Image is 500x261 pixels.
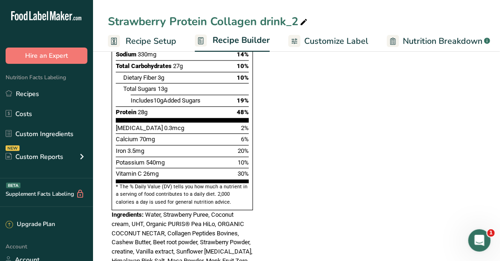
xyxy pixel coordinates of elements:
a: Recipe Builder [195,30,270,52]
span: 2% [241,124,249,131]
div: Custom Reports [6,152,63,162]
span: Potassium [116,159,145,166]
a: Nutrition Breakdown [387,31,490,52]
span: Ingredients: [112,211,144,218]
a: Recipe Setup [108,31,176,52]
span: Calcium [116,136,138,143]
span: 30% [238,170,249,177]
span: 26mg [143,170,159,177]
span: 20% [238,147,249,154]
div: BETA [6,183,20,188]
section: * The % Daily Value (DV) tells you how much a nutrient in a serving of food contributes to a dail... [116,183,249,206]
span: 10g [153,97,163,104]
span: Includes Added Sugars [131,97,200,104]
span: 19% [237,97,249,104]
span: 10% [237,74,249,81]
span: 48% [237,109,249,116]
span: 13g [158,85,167,92]
span: 14% [237,51,249,58]
span: Customize Label [304,35,368,48]
button: Hire an Expert [6,48,87,64]
span: Protein [116,109,136,116]
span: Nutrition Breakdown [403,35,482,48]
span: Dietary Fiber [123,74,156,81]
span: 3.5mg [127,147,144,154]
span: 330mg [138,51,156,58]
span: 10% [238,159,249,166]
span: Total Carbohydrates [116,62,172,69]
span: 27g [173,62,183,69]
span: 70mg [140,136,155,143]
div: Strawberry Protein Collagen drink_2 [108,13,309,30]
span: 540mg [146,159,165,166]
div: Upgrade Plan [6,220,55,229]
span: Sodium [116,51,136,58]
span: Total Sugars [123,85,156,92]
span: 6% [241,136,249,143]
iframe: Intercom live chat [468,229,491,252]
span: Vitamin C [116,170,142,177]
span: 3g [158,74,164,81]
span: [MEDICAL_DATA] [116,124,163,131]
span: 0.3mcg [164,124,184,131]
span: Iron [116,147,126,154]
span: 10% [237,62,249,69]
span: Recipe Setup [126,35,176,48]
span: 28g [138,109,147,116]
span: Recipe Builder [213,34,270,47]
a: Customize Label [288,31,368,52]
span: 1 [487,229,495,237]
div: NEW [6,145,20,151]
